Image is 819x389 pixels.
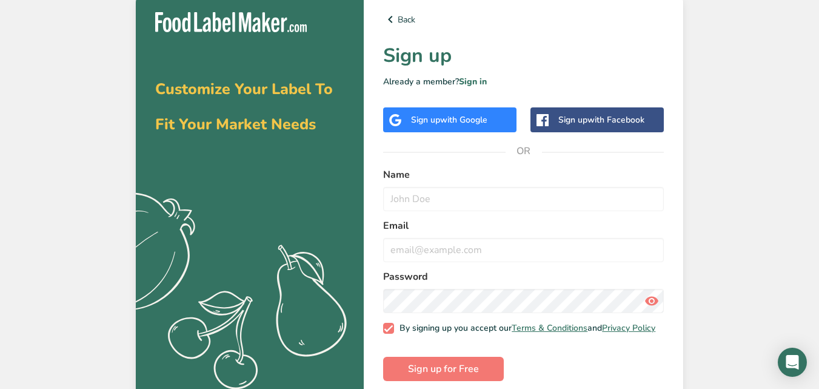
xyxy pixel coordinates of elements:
[394,323,656,334] span: By signing up you accept our and
[383,218,664,233] label: Email
[512,322,587,334] a: Terms & Conditions
[778,348,807,377] div: Open Intercom Messenger
[602,322,655,334] a: Privacy Policy
[587,114,644,126] span: with Facebook
[411,113,487,126] div: Sign up
[440,114,487,126] span: with Google
[383,357,504,381] button: Sign up for Free
[383,41,664,70] h1: Sign up
[459,76,487,87] a: Sign in
[408,362,479,376] span: Sign up for Free
[383,75,664,88] p: Already a member?
[383,269,664,284] label: Password
[558,113,644,126] div: Sign up
[383,187,664,211] input: John Doe
[155,12,307,32] img: Food Label Maker
[383,167,664,182] label: Name
[506,133,542,169] span: OR
[383,238,664,262] input: email@example.com
[155,79,333,135] span: Customize Your Label To Fit Your Market Needs
[383,12,664,27] a: Back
